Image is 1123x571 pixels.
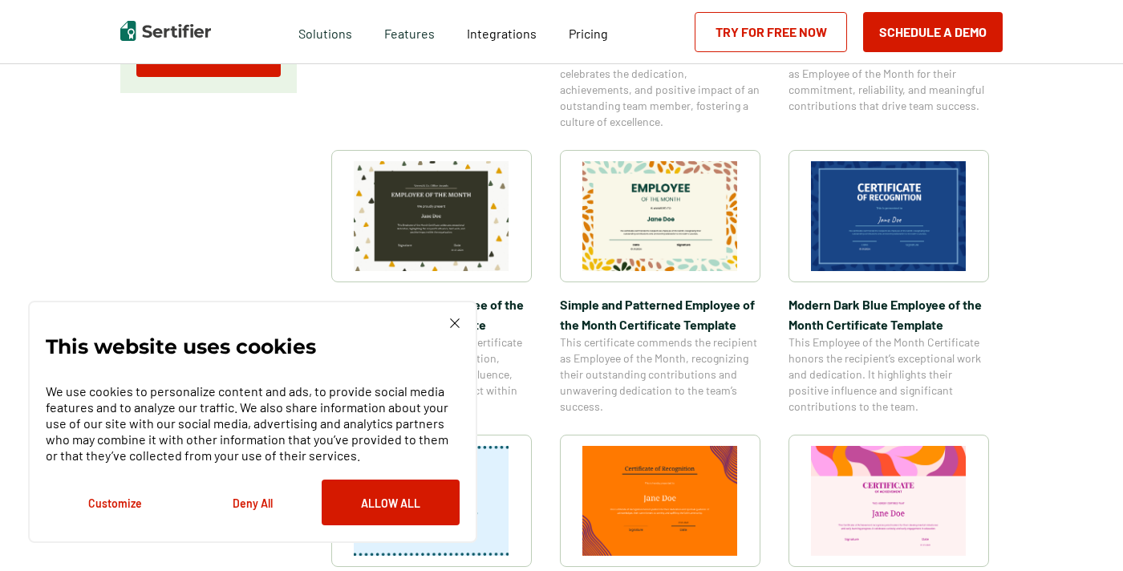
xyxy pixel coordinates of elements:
[789,150,989,415] a: Modern Dark Blue Employee of the Month Certificate TemplateModern Dark Blue Employee of the Month...
[560,294,760,334] span: Simple and Patterned Employee of the Month Certificate Template
[582,161,738,271] img: Simple and Patterned Employee of the Month Certificate Template
[811,446,967,556] img: Certificate of Achievement for Preschool Template
[184,480,322,525] button: Deny All
[46,338,316,354] p: This website uses cookies
[569,26,608,41] span: Pricing
[331,294,532,334] span: Simple & Colorful Employee of the Month Certificate Template
[450,318,460,328] img: Cookie Popup Close
[863,12,1003,52] button: Schedule a Demo
[331,150,532,415] a: Simple & Colorful Employee of the Month Certificate TemplateSimple & Colorful Employee of the Mon...
[789,50,989,114] span: This certificate recognizes the recipient as Employee of the Month for their commitment, reliabil...
[582,446,738,556] img: Certificate of Recognition for Pastor
[811,161,967,271] img: Modern Dark Blue Employee of the Month Certificate Template
[1043,494,1123,571] iframe: Chat Widget
[789,294,989,334] span: Modern Dark Blue Employee of the Month Certificate Template
[560,50,760,130] span: This Employee of the Month Certificate celebrates the dedication, achievements, and positive impa...
[467,26,537,41] span: Integrations
[120,21,211,41] img: Sertifier | Digital Credentialing Platform
[569,22,608,42] a: Pricing
[298,22,352,42] span: Solutions
[695,12,847,52] a: Try for Free Now
[560,334,760,415] span: This certificate commends the recipient as Employee of the Month, recognizing their outstanding c...
[789,334,989,415] span: This Employee of the Month Certificate honors the recipient’s exceptional work and dedication. It...
[46,383,460,464] p: We use cookies to personalize content and ads, to provide social media features and to analyze ou...
[322,480,460,525] button: Allow All
[354,161,509,271] img: Simple & Colorful Employee of the Month Certificate Template
[467,22,537,42] a: Integrations
[384,22,435,42] span: Features
[46,480,184,525] button: Customize
[560,150,760,415] a: Simple and Patterned Employee of the Month Certificate TemplateSimple and Patterned Employee of t...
